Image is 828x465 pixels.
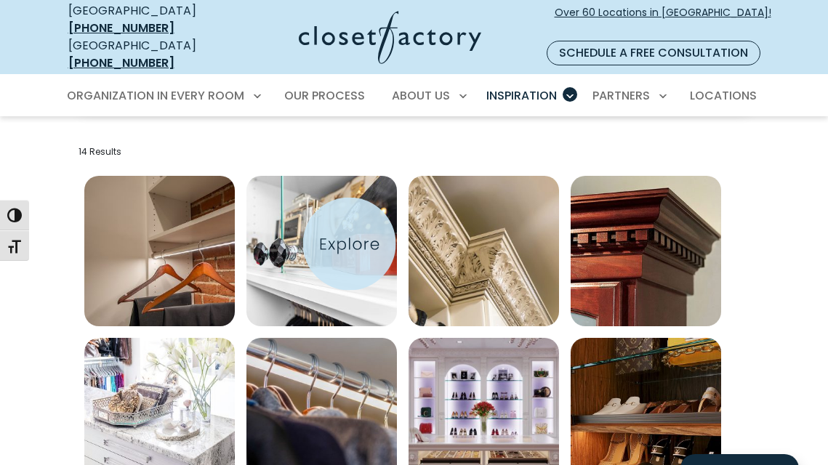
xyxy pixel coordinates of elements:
a: [PHONE_NUMBER] [68,20,174,36]
span: Organization in Every Room [67,87,244,104]
span: Over 60 Locations in [GEOGRAPHIC_DATA]! [555,5,771,36]
span: Locations [690,87,757,104]
a: Open inspiration gallery to preview enlarged image [409,176,559,326]
div: [GEOGRAPHIC_DATA] [68,37,227,72]
span: Partners [592,87,650,104]
span: About Us [392,87,450,104]
img: Acanthus crown molding [409,176,559,326]
a: Open inspiration gallery to preview enlarged image [246,176,397,326]
img: Dentil crown molding shown in cherrywood custom stained [571,176,721,326]
p: 14 Results [79,145,750,158]
div: [GEOGRAPHIC_DATA] [68,2,227,37]
a: Schedule a Free Consultation [547,41,760,65]
a: [PHONE_NUMBER] [68,54,174,71]
nav: Primary Menu [57,76,772,116]
a: Open inspiration gallery to preview enlarged image [84,176,235,326]
img: Glass doors with crystal knobs [246,176,397,326]
img: Round LED rods [84,176,235,326]
span: Our Process [284,87,365,104]
span: Inspiration [486,87,557,104]
a: Open inspiration gallery to preview enlarged image [571,176,721,326]
img: Closet Factory Logo [299,11,481,64]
